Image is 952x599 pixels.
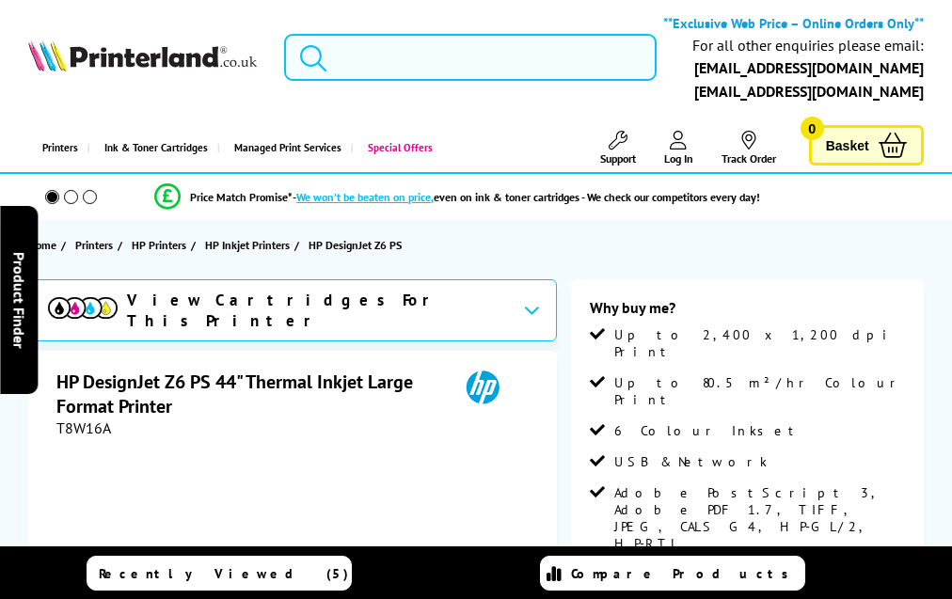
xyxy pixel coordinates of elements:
a: Printers [75,235,118,255]
span: Log In [664,151,693,166]
span: Home [28,235,56,255]
div: Why buy me? [590,298,905,326]
a: Compare Products [540,556,805,591]
span: Product Finder [9,251,28,348]
div: For all other enquiries please email: [692,37,924,55]
a: Special Offers [351,124,442,172]
span: 6 Colour Inkset [614,422,802,439]
a: Printerland Logo [28,39,256,75]
span: Basket [826,133,869,158]
span: Compare Products [571,565,799,582]
a: Recently Viewed (5) [87,556,352,591]
span: Up to 2,400 x 1,200 dpi Print [614,326,905,360]
img: HP [439,370,526,404]
span: Support [600,151,636,166]
a: Track Order [722,131,776,166]
img: View Cartridges [48,297,118,319]
span: HP Inkjet Printers [205,235,290,255]
span: Recently Viewed (5) [99,565,349,582]
a: Home [28,235,61,255]
span: Ink & Toner Cartridges [104,124,208,172]
img: Printerland Logo [28,39,256,71]
a: [EMAIL_ADDRESS][DOMAIN_NAME] [694,58,924,77]
span: We won’t be beaten on price, [296,190,434,204]
span: HP DesignJet Z6 PS [309,235,402,255]
b: **Exclusive Web Price – Online Orders Only** [663,14,924,32]
a: HP Inkjet Printers [205,235,294,255]
a: HP Printers [132,235,191,255]
span: 0 [801,117,824,140]
span: USB & Network [614,453,768,470]
a: Log In [664,131,693,166]
a: Support [600,131,636,166]
span: T8W16A [56,418,111,437]
span: Printers [75,235,113,255]
a: Managed Print Services [217,124,351,172]
a: HP DesignJet Z6 PS [309,235,406,255]
span: View Cartridges For This Printer [127,290,508,331]
div: - even on ink & toner cartridges - We check our competitors every day! [293,190,760,204]
span: Price Match Promise* [190,190,293,204]
li: modal_Promise [9,181,905,213]
a: Printers [28,124,87,172]
a: [EMAIL_ADDRESS][DOMAIN_NAME] [694,82,924,101]
span: HP Printers [132,235,186,255]
a: Basket 0 [809,125,924,166]
span: Up to 80.5 m²/hr Colour Print [614,374,905,408]
a: Ink & Toner Cartridges [87,124,217,172]
span: Adobe PostScript 3, Adobe PDF 1.7, TIFF, JPEG, CALS G4, HP-GL/2, HP-RTL [614,484,905,552]
h1: HP DesignJet Z6 PS 44" Thermal Inkjet Large Format Printer [56,370,439,418]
